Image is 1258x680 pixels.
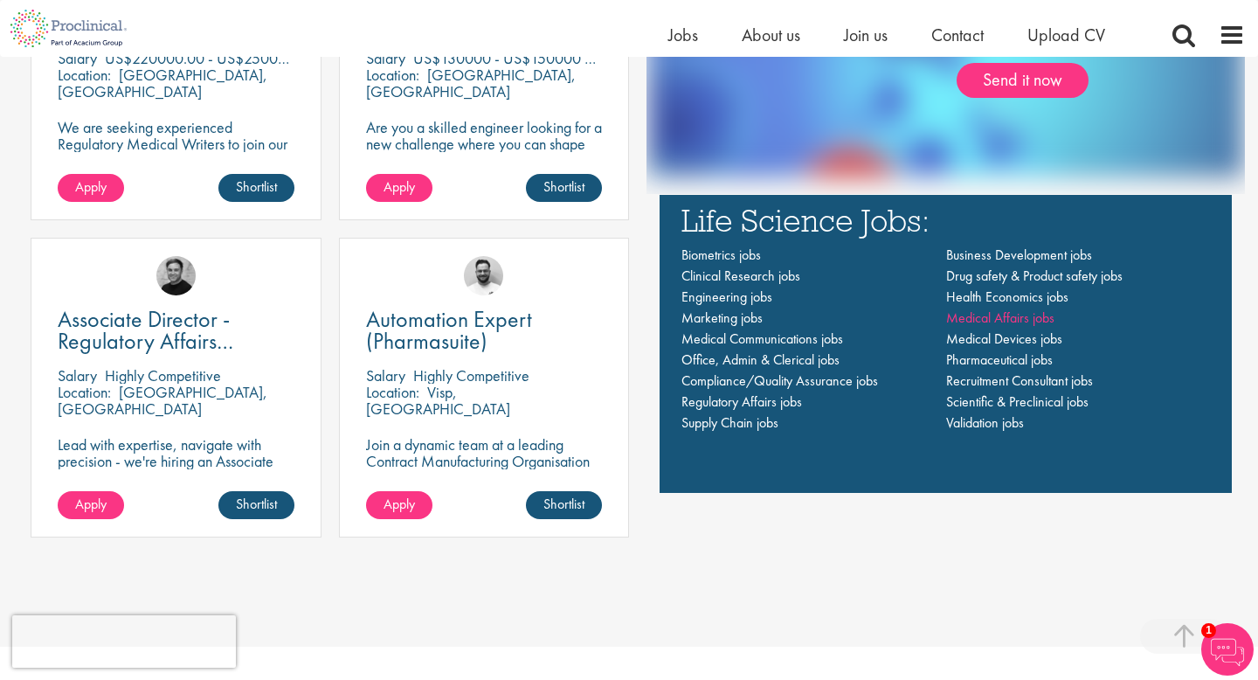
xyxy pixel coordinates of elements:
[58,365,97,385] span: Salary
[1201,623,1254,676] img: Chatbot
[366,382,419,402] span: Location:
[681,245,1210,434] nav: Main navigation
[1201,623,1216,638] span: 1
[366,365,405,385] span: Salary
[12,615,236,668] iframe: reCAPTCHA
[681,371,878,390] a: Compliance/Quality Assurance jobs
[58,382,267,419] p: [GEOGRAPHIC_DATA], [GEOGRAPHIC_DATA]
[75,495,107,513] span: Apply
[946,330,1062,348] a: Medical Devices jobs
[668,24,698,46] a: Jobs
[58,174,124,202] a: Apply
[681,350,840,369] a: Office, Admin & Clerical jobs
[931,24,984,46] a: Contact
[58,491,124,519] a: Apply
[366,65,576,101] p: [GEOGRAPHIC_DATA], [GEOGRAPHIC_DATA]
[413,365,529,385] p: Highly Competitive
[58,382,111,402] span: Location:
[218,491,294,519] a: Shortlist
[58,304,233,378] span: Associate Director - Regulatory Affairs Consultant
[844,24,888,46] a: Join us
[58,65,267,101] p: [GEOGRAPHIC_DATA], [GEOGRAPHIC_DATA]
[957,63,1089,98] a: Send it now
[681,246,761,264] a: Biometrics jobs
[366,48,405,68] span: Salary
[105,365,221,385] p: Highly Competitive
[366,309,603,352] a: Automation Expert (Pharmasuite)
[681,413,778,432] a: Supply Chain jobs
[946,246,1092,264] a: Business Development jobs
[58,48,97,68] span: Salary
[58,309,294,352] a: Associate Director - Regulatory Affairs Consultant
[946,413,1024,432] a: Validation jobs
[464,256,503,295] img: Emile De Beer
[105,48,556,68] p: US$220000.00 - US$250000.00 per annum + Highly Competitive Salary
[681,330,843,348] a: Medical Communications jobs
[946,392,1089,411] a: Scientific & Preclinical jobs
[526,491,602,519] a: Shortlist
[366,436,603,519] p: Join a dynamic team at a leading Contract Manufacturing Organisation (CMO) and contribute to grou...
[681,288,772,306] a: Engineering jobs
[742,24,800,46] a: About us
[366,491,432,519] a: Apply
[156,256,196,295] img: Peter Duvall
[384,177,415,196] span: Apply
[946,350,1053,369] a: Pharmaceutical jobs
[58,436,294,519] p: Lead with expertise, navigate with precision - we're hiring an Associate Director to shape regula...
[366,65,419,85] span: Location:
[681,267,800,285] a: Clinical Research jobs
[946,267,1123,285] a: Drug safety & Product safety jobs
[413,48,647,68] p: US$130000 - US$150000 per annum
[58,65,111,85] span: Location:
[218,174,294,202] a: Shortlist
[946,371,1093,390] a: Recruitment Consultant jobs
[681,392,802,411] a: Regulatory Affairs jobs
[384,495,415,513] span: Apply
[366,119,603,185] p: Are you a skilled engineer looking for a new challenge where you can shape the future of healthca...
[75,177,107,196] span: Apply
[366,382,510,419] p: Visp, [GEOGRAPHIC_DATA]
[681,309,763,327] a: Marketing jobs
[946,309,1054,327] a: Medical Affairs jobs
[681,204,1210,236] h3: Life Science Jobs:
[946,288,1068,306] a: Health Economics jobs
[366,304,532,356] span: Automation Expert (Pharmasuite)
[1027,24,1105,46] a: Upload CV
[58,119,294,185] p: We are seeking experienced Regulatory Medical Writers to join our client, a dynamic and growing b...
[526,174,602,202] a: Shortlist
[366,174,432,202] a: Apply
